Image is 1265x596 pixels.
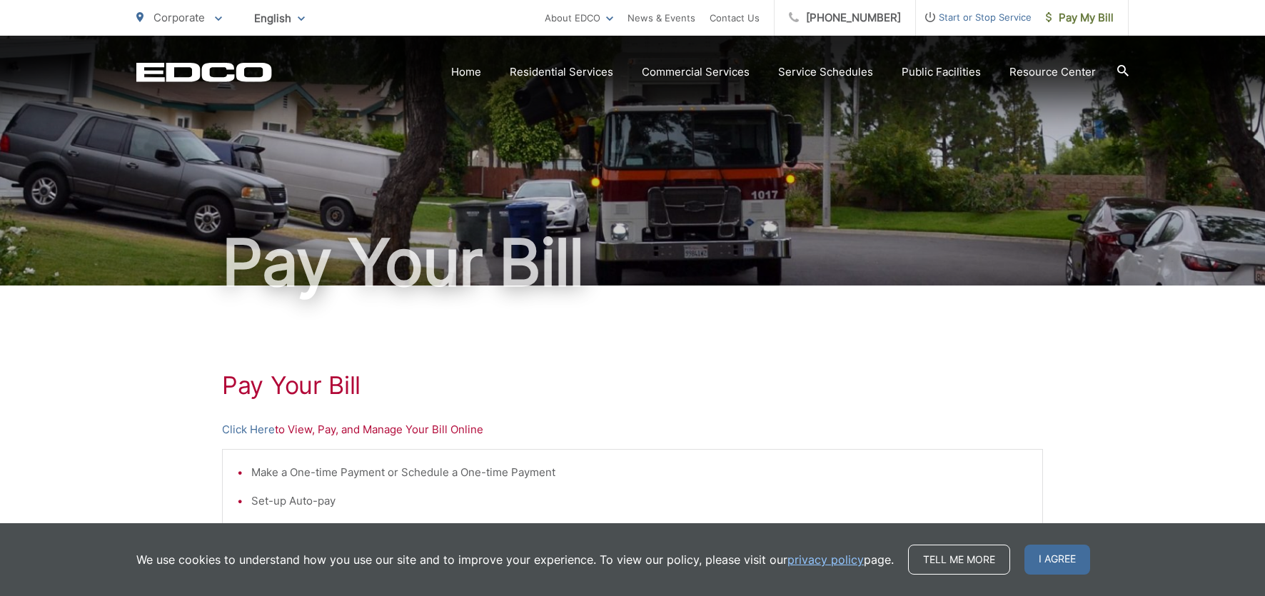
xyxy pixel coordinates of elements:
[243,6,316,31] span: English
[1009,64,1096,81] a: Resource Center
[1024,545,1090,575] span: I agree
[251,464,1028,481] li: Make a One-time Payment or Schedule a One-time Payment
[1046,9,1114,26] span: Pay My Bill
[222,421,275,438] a: Click Here
[136,227,1129,298] h1: Pay Your Bill
[251,521,1028,538] li: Manage Stored Payments
[451,64,481,81] a: Home
[545,9,613,26] a: About EDCO
[136,551,894,568] p: We use cookies to understand how you use our site and to improve your experience. To view our pol...
[787,551,864,568] a: privacy policy
[222,421,1043,438] p: to View, Pay, and Manage Your Bill Online
[222,371,1043,400] h1: Pay Your Bill
[153,11,205,24] span: Corporate
[251,493,1028,510] li: Set-up Auto-pay
[136,62,272,82] a: EDCD logo. Return to the homepage.
[778,64,873,81] a: Service Schedules
[642,64,750,81] a: Commercial Services
[628,9,695,26] a: News & Events
[510,64,613,81] a: Residential Services
[908,545,1010,575] a: Tell me more
[710,9,760,26] a: Contact Us
[902,64,981,81] a: Public Facilities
